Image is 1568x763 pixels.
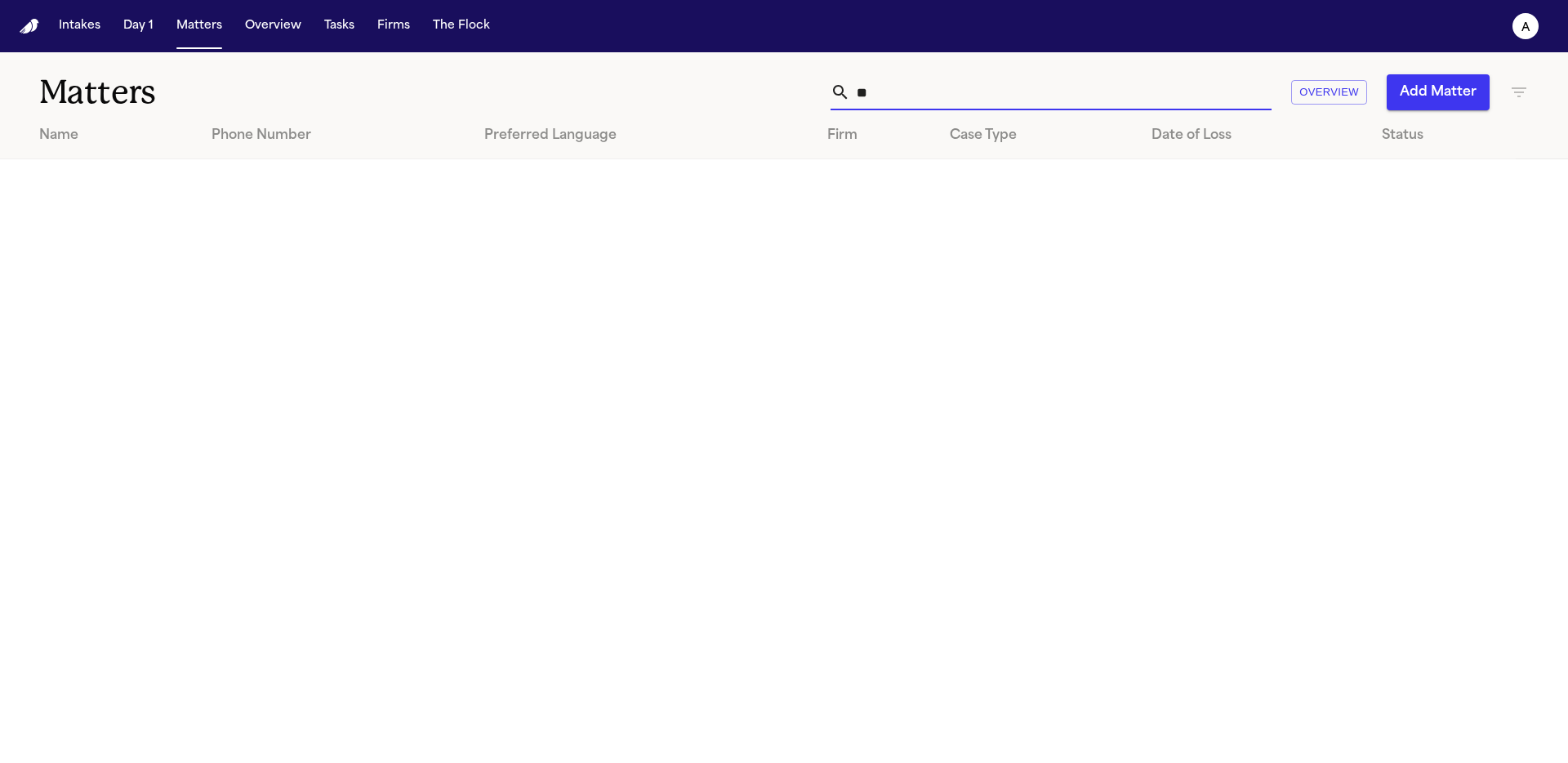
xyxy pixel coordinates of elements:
div: Case Type [950,126,1125,145]
button: Intakes [52,11,107,41]
button: Add Matter [1387,74,1490,110]
h1: Matters [39,72,473,113]
button: Matters [170,11,229,41]
img: Finch Logo [20,19,39,34]
div: Name [39,126,185,145]
div: Phone Number [212,126,458,145]
div: Date of Loss [1151,126,1356,145]
button: The Flock [426,11,497,41]
div: Status [1382,126,1503,145]
div: Firm [827,126,924,145]
button: Tasks [318,11,361,41]
button: Firms [371,11,416,41]
a: Home [20,19,39,34]
button: Overview [1291,80,1367,105]
button: Day 1 [117,11,160,41]
button: Overview [238,11,308,41]
div: Preferred Language [484,126,802,145]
